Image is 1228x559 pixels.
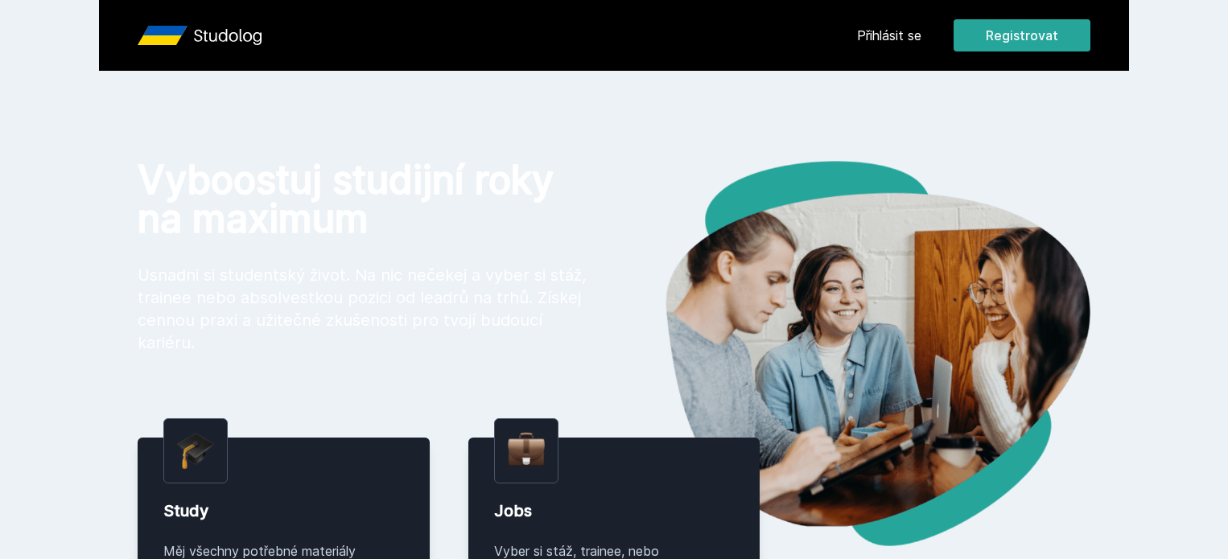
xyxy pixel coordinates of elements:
[177,432,214,470] img: graduation-cap.png
[163,499,404,522] div: Study
[138,161,588,238] h1: Vyboostuj studijní roky na maximum
[508,429,545,470] img: briefcase.png
[954,19,1090,51] button: Registrovat
[857,26,921,45] a: Přihlásit se
[494,499,735,522] div: Jobs
[138,264,588,354] p: Usnadni si studentský život. Na nic nečekej a vyber si stáž, trainee nebo absolvestkou pozici od ...
[614,161,1090,546] img: hero.png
